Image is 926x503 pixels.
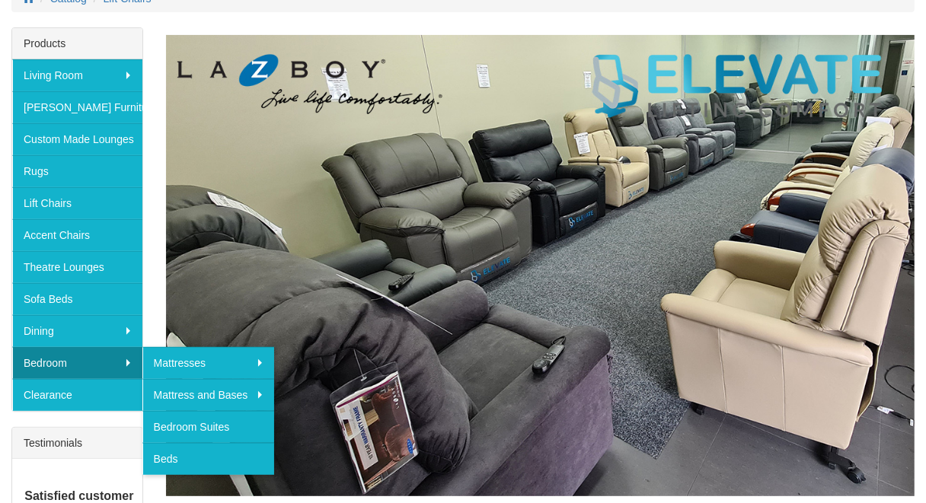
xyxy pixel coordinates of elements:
[12,428,142,459] div: Testimonials
[12,347,142,379] a: Bedroom
[12,91,142,123] a: [PERSON_NAME] Furniture
[142,379,275,411] a: Mattress and Bases
[142,347,275,379] a: Mattresses
[12,315,142,347] a: Dining
[12,59,142,91] a: Living Room
[166,35,915,496] img: Lift Chairs
[12,379,142,411] a: Clearance
[12,219,142,251] a: Accent Chairs
[12,123,142,155] a: Custom Made Lounges
[12,155,142,187] a: Rugs
[12,283,142,315] a: Sofa Beds
[12,251,142,283] a: Theatre Lounges
[12,187,142,219] a: Lift Chairs
[24,489,133,502] b: Satisfied customer
[142,411,275,443] a: Bedroom Suites
[12,28,142,59] div: Products
[142,443,275,475] a: Beds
